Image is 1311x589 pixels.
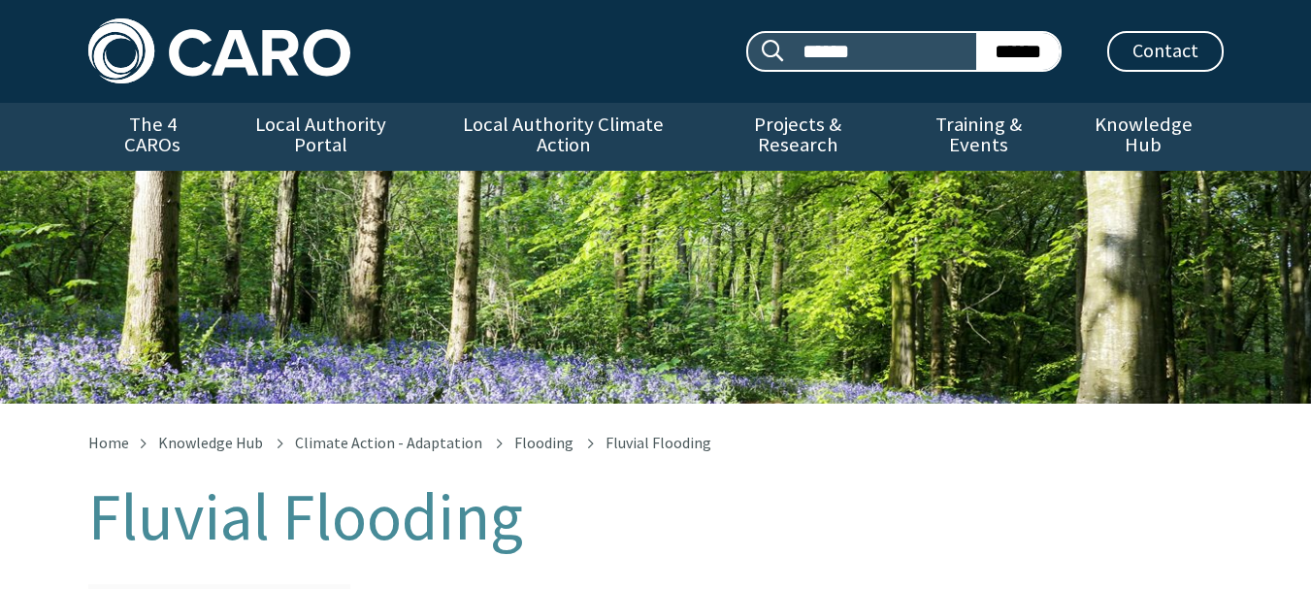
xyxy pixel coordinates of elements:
[514,433,574,452] a: Flooding
[894,103,1064,171] a: Training & Events
[158,433,263,452] a: Knowledge Hub
[702,103,894,171] a: Projects & Research
[425,103,702,171] a: Local Authority Climate Action
[606,433,711,452] span: Fluvial Flooding
[295,433,482,452] a: Climate Action - Adaptation
[1064,103,1223,171] a: Knowledge Hub
[1107,31,1224,72] a: Contact
[88,433,129,452] a: Home
[88,103,217,171] a: The 4 CAROs
[217,103,425,171] a: Local Authority Portal
[88,481,1224,553] h1: Fluvial Flooding
[88,18,350,83] img: Caro logo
